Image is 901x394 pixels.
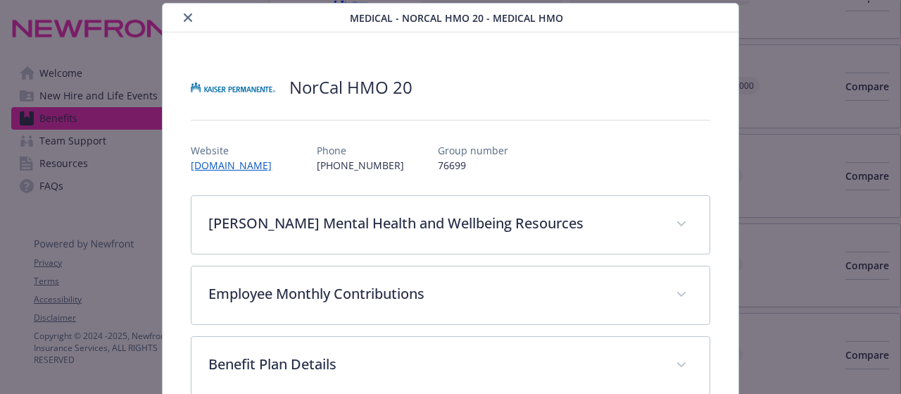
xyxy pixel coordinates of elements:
p: Benefit Plan Details [208,354,658,375]
p: [PERSON_NAME] Mental Health and Wellbeing Resources [208,213,658,234]
h2: NorCal HMO 20 [289,75,412,99]
p: [PHONE_NUMBER] [317,158,404,173]
span: Medical - NorCal HMO 20 - Medical HMO [350,11,563,25]
div: Employee Monthly Contributions [191,266,709,324]
button: close [179,9,196,26]
p: Phone [317,143,404,158]
p: Website [191,143,283,158]
img: Kaiser Permanente Insurance Company [191,66,275,109]
div: [PERSON_NAME] Mental Health and Wellbeing Resources [191,196,709,254]
p: 76699 [438,158,508,173]
p: Group number [438,143,508,158]
p: Employee Monthly Contributions [208,283,658,304]
a: [DOMAIN_NAME] [191,159,283,172]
